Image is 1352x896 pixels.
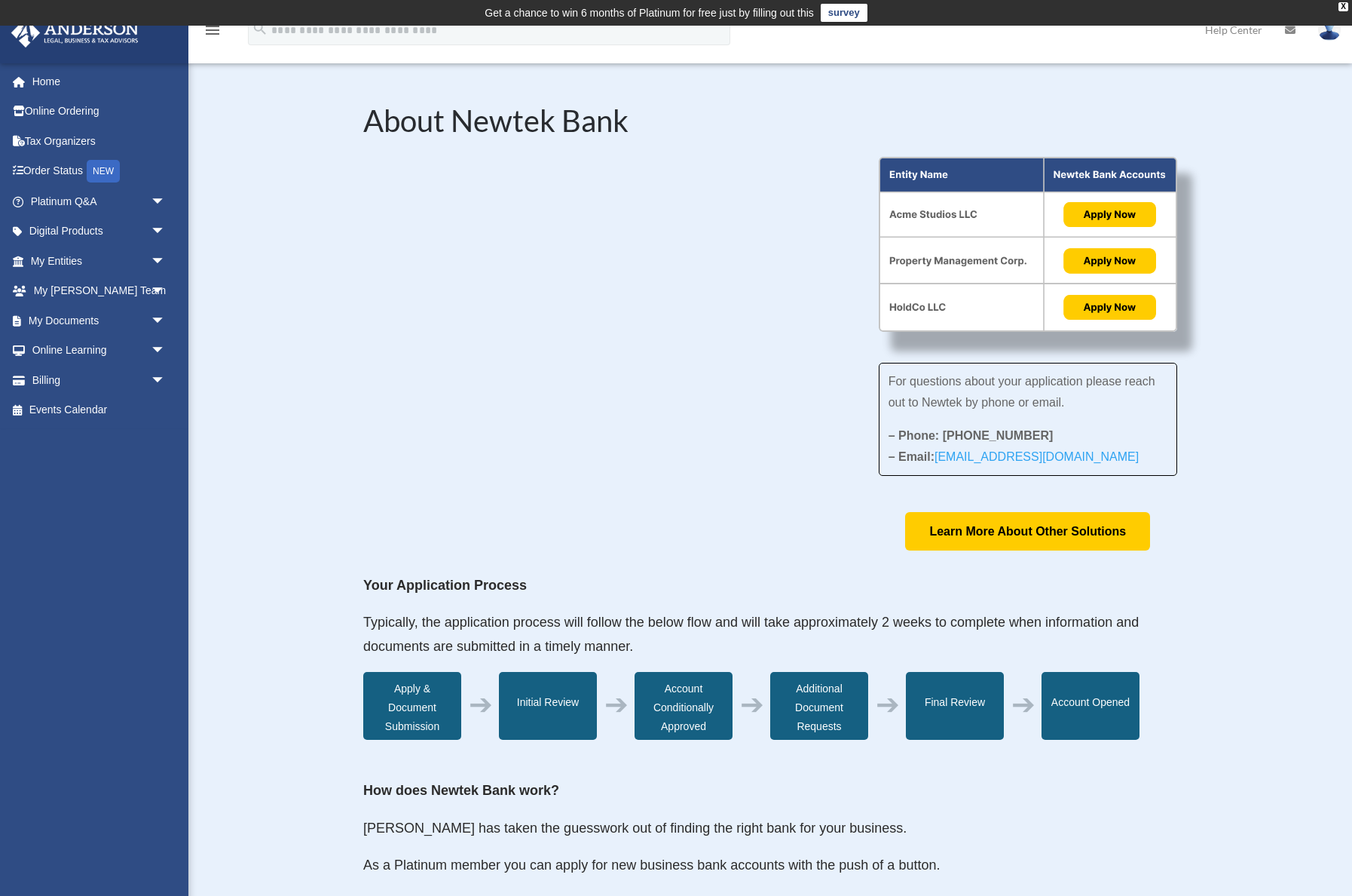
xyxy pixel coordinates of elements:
[363,615,1139,654] span: Typically, the application process will follow the below flow and will take approximately 2 weeks...
[604,695,629,714] div: ➔
[203,21,222,39] i: menu
[151,305,181,336] span: arrow_drop_down
[151,246,181,277] span: arrow_drop_down
[934,450,1139,471] a: [EMAIL_ADDRESS][DOMAIN_NAME]
[906,672,1004,740] div: Final Review
[876,695,900,714] div: ➔
[363,672,461,740] div: Apply & Document Submission
[11,216,188,247] a: Digital Productsarrow_drop_down
[363,578,527,593] strong: Your Application Process
[889,429,1054,442] strong: – Phone: [PHONE_NUMBER]
[7,18,143,48] img: Anderson Advisors Platinum Portal
[11,156,188,187] a: Order StatusNEW
[740,695,764,714] div: ➔
[87,160,120,183] div: NEW
[11,276,188,306] a: My [PERSON_NAME] Teamarrow_drop_down
[1338,2,1348,11] div: close
[485,4,814,22] div: Get a chance to win 6 months of Platinum for free just by filling out this
[11,66,188,97] a: Home
[363,854,1177,891] p: As a Platinum member you can apply for new business bank accounts with the push of a button.
[1318,19,1341,41] img: User Pic
[11,126,188,156] a: Tax Organizers
[11,395,188,425] a: Events Calendar
[11,97,188,127] a: Online Ordering
[770,672,868,740] div: Additional Document Requests
[151,186,181,217] span: arrow_drop_down
[151,365,181,396] span: arrow_drop_down
[363,157,834,422] iframe: NewtekOne and Newtek Bank's Partnership with Anderson Advisors
[363,817,1177,855] p: [PERSON_NAME] has taken the guesswork out of finding the right bank for your business.
[11,186,188,216] a: Platinum Q&Aarrow_drop_down
[889,375,1155,409] span: For questions about your application please reach out to Newtek by phone or email.
[469,695,493,714] div: ➔
[889,450,1139,463] strong: – Email:
[879,157,1177,332] img: About Partnership Graphic (3)
[151,276,181,307] span: arrow_drop_down
[151,216,181,247] span: arrow_drop_down
[635,672,733,740] div: Account Conditionally Approved
[252,20,268,37] i: search
[11,305,188,336] a: My Documentsarrow_drop_down
[499,672,597,740] div: Initial Review
[151,336,181,367] span: arrow_drop_down
[363,106,1177,143] h2: About Newtek Bank
[11,246,188,276] a: My Entitiesarrow_drop_down
[1042,672,1139,740] div: Account Opened
[11,336,188,366] a: Online Learningarrow_drop_down
[821,4,867,22] a: survey
[11,365,188,395] a: Billingarrow_drop_down
[905,512,1150,551] a: Learn More About Other Solutions
[1011,695,1035,714] div: ➔
[363,783,559,798] strong: How does Newtek Bank work?
[203,26,222,39] a: menu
